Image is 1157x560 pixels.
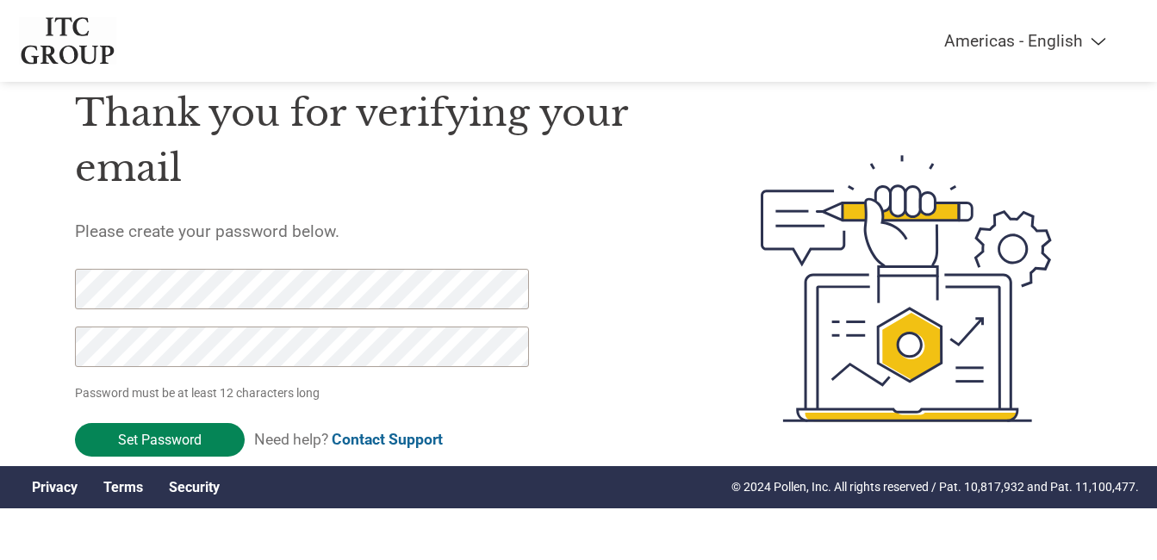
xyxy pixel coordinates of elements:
img: ITC Group [19,17,117,65]
p: © 2024 Pollen, Inc. All rights reserved / Pat. 10,817,932 and Pat. 11,100,477. [731,478,1139,496]
a: Security [169,479,220,495]
input: Set Password [75,423,245,457]
a: Privacy [32,479,78,495]
p: Password must be at least 12 characters long [75,384,535,402]
span: Need help? [254,431,443,448]
h1: Thank you for verifying your email [75,85,680,196]
h5: Please create your password below. [75,221,680,241]
img: create-password [730,60,1083,517]
a: Contact Support [332,431,443,448]
a: Terms [103,479,143,495]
